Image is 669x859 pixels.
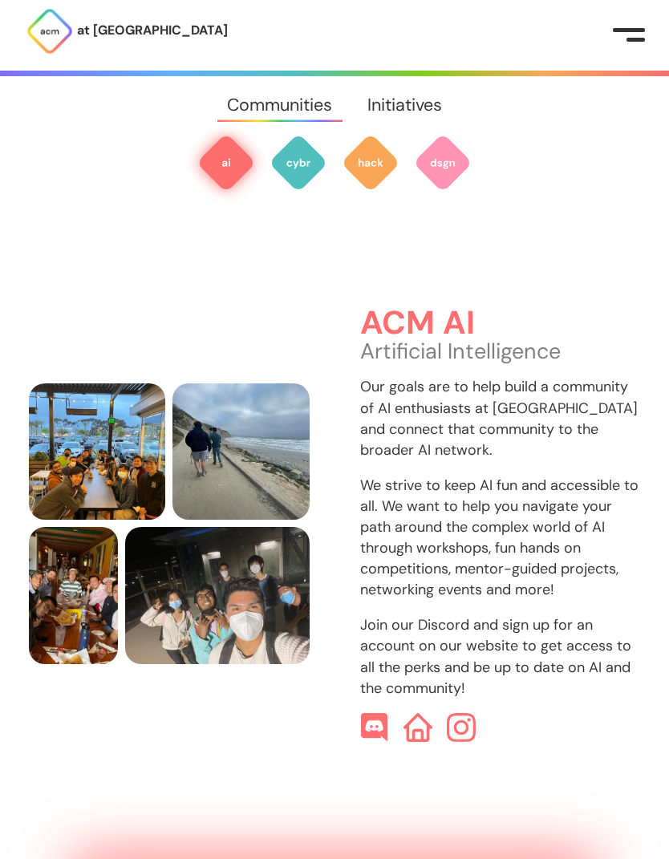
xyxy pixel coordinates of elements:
p: Join our Discord and sign up for an account on our website to get access to all the perks and be ... [360,614,641,698]
img: ACM Cyber [270,134,327,192]
a: Communities [210,76,350,134]
a: at [GEOGRAPHIC_DATA] [26,7,228,55]
img: ACM Logo [26,7,74,55]
img: ACM AI Website [403,713,432,742]
img: ACM Hack [342,134,399,192]
img: ACM AI [197,134,255,192]
p: Our goals are to help build a community of AI enthusiasts at [GEOGRAPHIC_DATA] and connect that c... [360,376,641,460]
p: Artificial Intelligence [360,341,641,362]
img: three people, one holding a massive water jug, hiking by the sea [172,383,309,521]
h3: ACM AI [360,306,641,342]
img: a bunch of people sitting and smiling at a table [29,527,118,664]
img: members sitting at a table smiling [29,383,165,521]
img: people masked outside the elevators at Nobel Drive Station [125,527,310,664]
img: ACM AI Discord [360,713,389,742]
p: at [GEOGRAPHIC_DATA] [77,20,228,41]
img: ACM Design [414,134,472,192]
img: ACM AI Instagram [447,713,476,742]
p: We strive to keep AI fun and accessible to all. We want to help you navigate your path around the... [360,475,641,601]
a: Initiatives [350,76,459,134]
